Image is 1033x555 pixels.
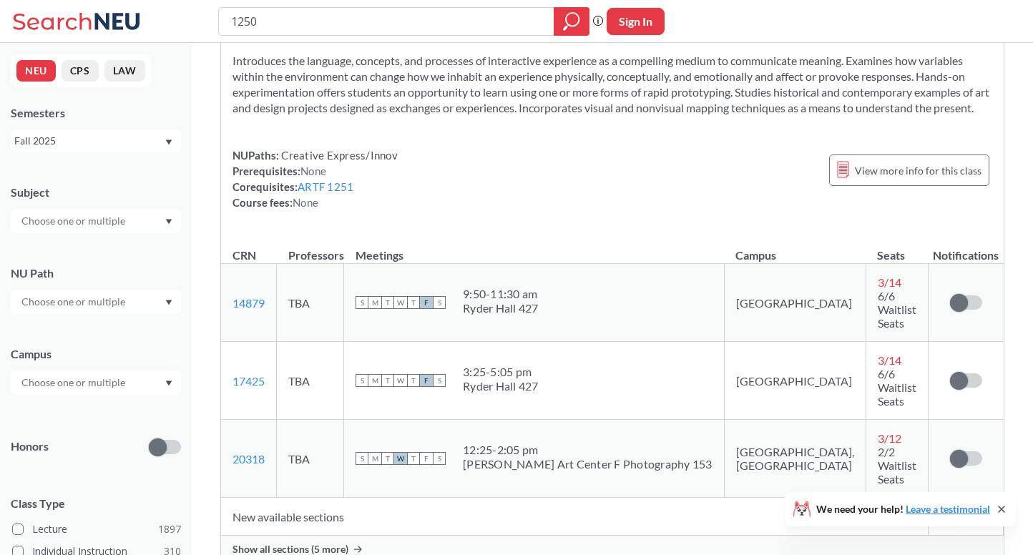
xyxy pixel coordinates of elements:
[279,149,398,162] span: Creative Express/Innov
[928,233,1004,264] th: Notifications
[14,212,134,230] input: Choose one or multiple
[165,300,172,305] svg: Dropdown arrow
[11,290,181,314] div: Dropdown arrow
[433,296,446,309] span: S
[724,233,866,264] th: Campus
[277,233,344,264] th: Professors
[232,247,256,263] div: CRN
[878,431,901,445] span: 3 / 12
[158,521,181,537] span: 1897
[855,162,981,180] span: View more info for this class
[368,452,381,465] span: M
[165,380,172,386] svg: Dropdown arrow
[11,265,181,281] div: NU Path
[356,452,368,465] span: S
[232,147,398,210] div: NUPaths: Prerequisites: Corequisites: Course fees:
[878,445,916,486] span: 2/2 Waitlist Seats
[232,53,992,116] section: Introduces the language, concepts, and processes of interactive experience as a compelling medium...
[293,196,318,209] span: None
[16,60,56,82] button: NEU
[420,374,433,387] span: F
[368,374,381,387] span: M
[866,233,928,264] th: Seats
[11,129,181,152] div: Fall 2025Dropdown arrow
[11,438,49,455] p: Honors
[433,452,446,465] span: S
[62,60,99,82] button: CPS
[878,289,916,330] span: 6/6 Waitlist Seats
[463,301,539,315] div: Ryder Hall 427
[563,11,580,31] svg: magnifying glass
[11,346,181,362] div: Campus
[14,133,164,149] div: Fall 2025
[724,342,866,420] td: [GEOGRAPHIC_DATA]
[420,452,433,465] span: F
[277,264,344,342] td: TBA
[277,342,344,420] td: TBA
[11,370,181,395] div: Dropdown arrow
[724,264,866,342] td: [GEOGRAPHIC_DATA]
[433,374,446,387] span: S
[14,374,134,391] input: Choose one or multiple
[407,296,420,309] span: T
[11,185,181,200] div: Subject
[232,452,265,466] a: 20318
[221,498,928,536] td: New available sections
[381,374,394,387] span: T
[11,209,181,233] div: Dropdown arrow
[463,379,539,393] div: Ryder Hall 427
[368,296,381,309] span: M
[878,367,916,408] span: 6/6 Waitlist Seats
[394,296,407,309] span: W
[381,452,394,465] span: T
[906,503,990,515] a: Leave a testimonial
[463,457,713,471] div: [PERSON_NAME] Art Center F Photography 153
[356,374,368,387] span: S
[14,293,134,310] input: Choose one or multiple
[394,374,407,387] span: W
[104,60,145,82] button: LAW
[463,287,539,301] div: 9:50 - 11:30 am
[232,296,265,310] a: 14879
[232,374,265,388] a: 17425
[407,452,420,465] span: T
[394,452,407,465] span: W
[165,139,172,145] svg: Dropdown arrow
[554,7,589,36] div: magnifying glass
[12,520,181,539] label: Lecture
[463,443,713,457] div: 12:25 - 2:05 pm
[356,296,368,309] span: S
[463,365,539,379] div: 3:25 - 5:05 pm
[407,374,420,387] span: T
[878,275,901,289] span: 3 / 14
[420,296,433,309] span: F
[277,420,344,498] td: TBA
[230,9,544,34] input: Class, professor, course number, "phrase"
[344,233,725,264] th: Meetings
[300,164,326,177] span: None
[607,8,665,35] button: Sign In
[724,420,866,498] td: [GEOGRAPHIC_DATA], [GEOGRAPHIC_DATA]
[381,296,394,309] span: T
[878,353,901,367] span: 3 / 14
[11,105,181,121] div: Semesters
[165,219,172,225] svg: Dropdown arrow
[298,180,353,193] a: ARTF 1251
[11,496,181,511] span: Class Type
[816,504,990,514] span: We need your help!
